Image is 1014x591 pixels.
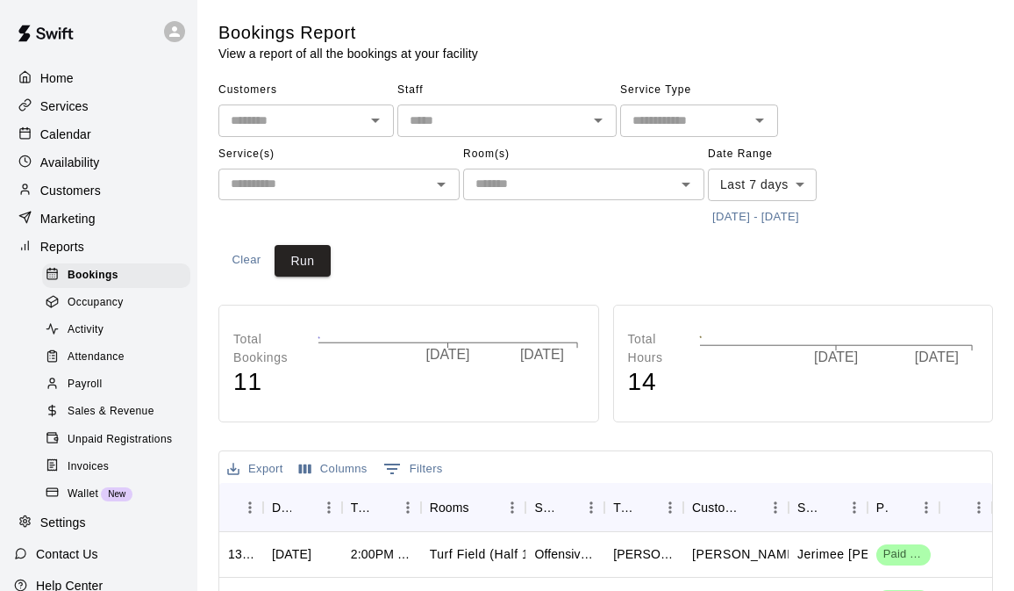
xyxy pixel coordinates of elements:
[430,545,534,564] p: Turf Field (Half 1)
[363,108,388,133] button: Open
[762,494,789,521] button: Menu
[42,455,190,479] div: Invoices
[370,495,395,520] button: Sort
[14,65,183,91] a: Home
[632,495,657,520] button: Sort
[68,376,102,393] span: Payroll
[101,489,132,499] span: New
[789,483,868,532] div: Staff
[692,483,738,532] div: Customers
[534,483,553,532] div: Service
[40,238,84,256] p: Reports
[218,141,460,169] span: Service(s)
[42,428,190,452] div: Unpaid Registrations
[14,121,183,148] a: Calendar
[628,367,682,398] h4: 14
[42,289,197,316] a: Occupancy
[237,494,263,521] button: Menu
[316,494,342,521] button: Menu
[351,545,412,563] div: 2:00PM – 3:00PM
[708,169,817,201] div: Last 7 days
[291,495,316,520] button: Sort
[40,182,101,199] p: Customers
[868,483,939,532] div: Payment
[876,483,889,532] div: Payment
[275,245,331,277] button: Run
[42,263,190,288] div: Bookings
[42,482,190,507] div: WalletNew
[351,483,370,532] div: Time
[604,483,683,532] div: Title
[14,234,183,260] a: Reports
[628,330,682,367] p: Total Hours
[42,317,197,344] a: Activity
[815,350,859,365] tspan: [DATE]
[36,545,98,563] p: Contact Us
[223,456,288,483] button: Export
[42,399,197,426] a: Sales & Revenue
[272,483,291,532] div: Date
[42,318,190,342] div: Activity
[68,349,125,366] span: Attendance
[578,494,604,521] button: Menu
[68,267,118,285] span: Bookings
[521,348,565,363] tspan: [DATE]
[42,400,190,424] div: Sales & Revenue
[68,486,98,503] span: Wallet
[218,76,394,105] span: Customers
[42,345,190,370] div: Attendance
[14,177,183,204] a: Customers
[620,76,778,105] span: Service Type
[228,545,254,563] div: 1339010
[40,69,74,87] p: Home
[708,204,803,231] button: [DATE] - [DATE]
[14,149,183,176] a: Availability
[342,483,421,532] div: Time
[40,210,96,227] p: Marketing
[692,545,799,564] p: Aiden Rivera
[228,495,253,520] button: Sort
[40,514,86,531] p: Settings
[218,45,478,62] p: View a report of all the bookings at your facility
[948,495,973,520] button: Sort
[553,495,578,520] button: Sort
[68,321,104,339] span: Activity
[421,483,526,532] div: Rooms
[42,372,190,397] div: Payroll
[657,494,683,521] button: Menu
[817,495,841,520] button: Sort
[916,350,960,365] tspan: [DATE]
[218,245,275,277] button: Clear
[797,483,817,532] div: Staff
[272,545,311,563] div: Thu, Aug 21, 2025
[966,494,992,521] button: Menu
[68,458,109,476] span: Invoices
[913,494,939,521] button: Menu
[233,367,300,398] h4: 11
[68,431,172,449] span: Unpaid Registrations
[68,403,154,421] span: Sales & Revenue
[40,97,89,115] p: Services
[876,546,931,563] span: Paid 1/1
[841,494,868,521] button: Menu
[14,93,183,119] div: Services
[397,76,617,105] span: Staff
[499,494,525,521] button: Menu
[233,330,300,367] p: Total Bookings
[14,510,183,537] a: Settings
[42,291,190,315] div: Occupancy
[295,456,372,483] button: Select columns
[889,495,913,520] button: Sort
[525,483,604,532] div: Service
[613,545,675,563] div: Aiden Rivera
[42,344,197,371] a: Attendance
[40,126,91,143] p: Calendar
[68,294,124,312] span: Occupancy
[613,483,632,532] div: Title
[42,262,197,289] a: Bookings
[463,141,704,169] span: Room(s)
[738,495,762,520] button: Sort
